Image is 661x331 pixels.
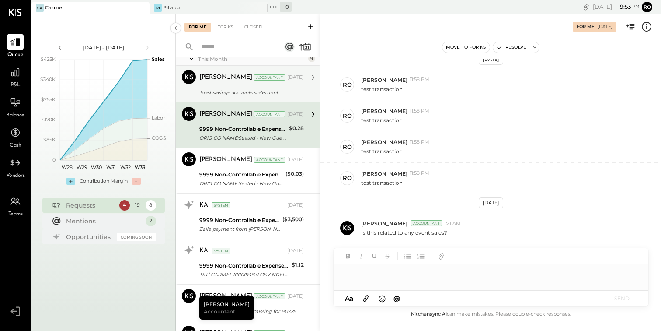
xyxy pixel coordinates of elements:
[287,247,304,254] div: [DATE]
[577,24,595,30] div: For Me
[36,4,44,12] div: Ca
[287,202,304,209] div: [DATE]
[582,2,591,11] div: copy link
[361,170,407,177] span: [PERSON_NAME]
[199,73,252,82] div: [PERSON_NAME]
[152,115,165,121] text: Labor
[154,4,162,12] div: Pi
[0,94,30,120] a: Balance
[0,64,30,89] a: P&L
[343,81,352,89] div: ro
[415,250,427,262] button: Ordered List
[62,164,73,170] text: W28
[355,250,367,262] button: Italic
[361,179,403,187] p: test transaction
[41,56,56,62] text: $425K
[254,293,285,299] div: Accountant
[598,24,612,30] div: [DATE]
[117,233,156,241] div: Coming Soon
[254,74,285,81] div: Accountant
[361,76,407,84] span: [PERSON_NAME]
[642,2,652,12] button: ro
[76,164,87,170] text: W29
[10,81,21,89] span: P&L
[349,294,353,303] span: a
[43,137,56,143] text: $85K
[212,248,230,254] div: System
[45,4,63,11] div: Carmel
[411,220,442,226] div: Accountant
[285,169,304,178] div: ($0.03)
[289,124,304,133] div: $0.28
[199,246,210,255] div: KAI
[199,179,283,188] div: ORIG CO NAME:Seated - New Gue ORIG ID:XXXXXX5600 DESC DATE: CO ENTRY DESCR:ACCTVERIFYSEC:CCD TRAC...
[287,74,304,81] div: [DATE]
[90,164,101,170] text: W30
[613,3,631,11] span: 9 : 53
[342,250,354,262] button: Bold
[146,200,156,211] div: 8
[369,250,380,262] button: Underline
[0,124,30,150] a: Cash
[41,96,56,102] text: $255K
[632,4,640,10] span: pm
[410,108,429,115] span: 11:58 PM
[280,2,292,12] div: + 0
[80,178,128,185] div: Contribution Margin
[163,4,180,11] div: Pitabu
[0,155,30,180] a: Vendors
[204,308,235,315] span: Accountant
[106,164,115,170] text: W31
[66,178,75,185] div: +
[66,44,141,51] div: [DATE] - [DATE]
[132,178,141,185] div: -
[479,54,503,65] div: [DATE]
[40,76,56,82] text: $340K
[66,217,141,225] div: Mentions
[199,125,286,134] div: 9999 Non-Controllable Expenses:Other Income and Expenses:To Be Classified
[287,293,304,300] div: [DATE]
[52,157,56,163] text: 0
[593,3,640,11] div: [DATE]
[199,292,252,301] div: [PERSON_NAME]
[199,170,283,179] div: 9999 Non-Controllable Expenses:Other Income and Expenses:To Be Classified
[361,85,403,93] p: test transaction
[7,51,24,59] span: Queue
[361,220,407,227] span: [PERSON_NAME]
[361,138,407,146] span: [PERSON_NAME]
[287,156,304,163] div: [DATE]
[199,201,210,210] div: KAI
[199,261,289,270] div: 9999 Non-Controllable Expenses:Other Income and Expenses:To Be Classified
[393,294,400,303] span: @
[199,225,280,233] div: Zelle payment from [PERSON_NAME] [PERSON_NAME] XXXXXXX1799
[42,116,56,123] text: $170K
[479,197,503,208] div: [DATE]
[382,250,393,262] button: Strikethrough
[213,23,238,32] div: For KS
[442,42,490,53] button: Move to for ks
[287,111,304,118] div: [DATE]
[8,211,23,218] span: Teams
[119,200,130,211] div: 4
[240,23,267,32] div: Closed
[292,261,304,269] div: $1.12
[254,111,285,117] div: Accountant
[444,220,461,227] span: 1:21 AM
[66,201,115,210] div: Requests
[436,250,447,262] button: Add URL
[199,296,254,320] div: [PERSON_NAME]
[184,23,211,32] div: For Me
[361,107,407,115] span: [PERSON_NAME]
[361,116,403,124] p: test transaction
[199,216,280,225] div: 9999 Non-Controllable Expenses:Other Income and Expenses:To Be Classified
[199,110,252,119] div: [PERSON_NAME]
[361,148,403,155] p: test transaction
[6,112,24,120] span: Balance
[343,112,352,120] div: ro
[10,142,21,150] span: Cash
[410,139,429,146] span: 11:58 PM
[343,174,352,182] div: ro
[493,42,530,53] button: Resolve
[132,200,143,211] div: 19
[199,134,286,142] div: ORIG CO NAME:Seated - New Gue ORIG ID:XXXXXX5600 DESC DATE: CO ENTRY DESCR:ACCTVERIFYSEC:CCD TRAC...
